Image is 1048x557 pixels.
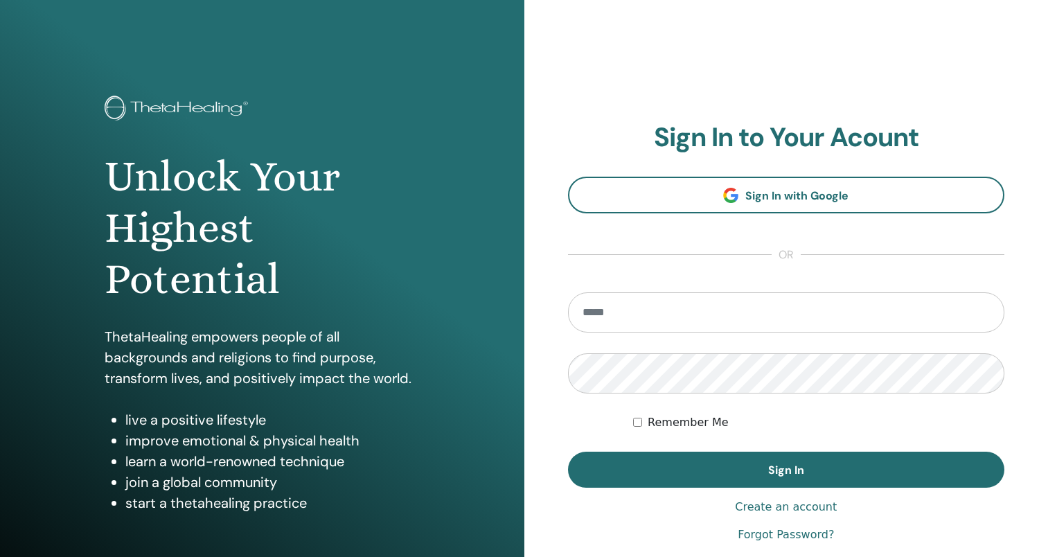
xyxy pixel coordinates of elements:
label: Remember Me [648,414,729,431]
h1: Unlock Your Highest Potential [105,151,419,306]
p: ThetaHealing empowers people of all backgrounds and religions to find purpose, transform lives, a... [105,326,419,389]
li: learn a world-renowned technique [125,451,419,472]
span: or [772,247,801,263]
span: Sign In [768,463,804,477]
h2: Sign In to Your Acount [568,122,1005,154]
span: Sign In with Google [745,188,849,203]
a: Forgot Password? [738,527,834,543]
button: Sign In [568,452,1005,488]
li: improve emotional & physical health [125,430,419,451]
li: join a global community [125,472,419,493]
li: live a positive lifestyle [125,409,419,430]
div: Keep me authenticated indefinitely or until I manually logout [633,414,1004,431]
li: start a thetahealing practice [125,493,419,513]
a: Create an account [735,499,837,515]
a: Sign In with Google [568,177,1005,213]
